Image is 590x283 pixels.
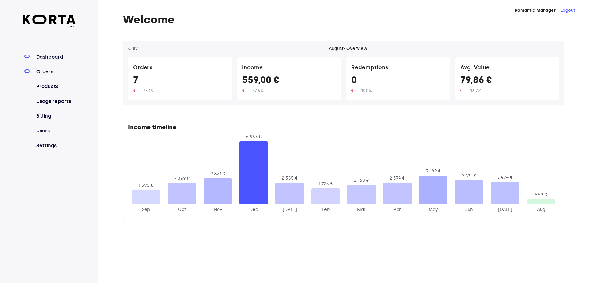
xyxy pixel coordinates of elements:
[311,181,340,187] div: 1 726 €
[132,207,160,213] div: 2024-Sep
[23,15,76,24] img: Korta
[329,46,367,52] div: August - Overview
[347,177,376,184] div: 2 160 €
[128,123,559,134] div: Income timeline
[239,207,268,213] div: 2024-Dec
[242,89,245,92] img: up
[239,134,268,140] div: 6 963 €
[242,62,336,74] div: Income
[133,74,227,88] div: 7
[132,182,160,188] div: 1 595 €
[383,175,412,181] div: 2 374 €
[23,24,76,29] span: beta
[491,174,519,180] div: 2 494 €
[359,88,372,93] span: -100%
[383,207,412,213] div: 2025-Apr
[351,89,354,92] img: up
[35,127,76,135] a: Users
[23,15,76,29] a: beta
[468,88,481,93] span: -16.7%
[527,207,555,213] div: 2025-Aug
[250,88,264,93] span: -77.6%
[35,112,76,120] a: Billing
[460,74,554,88] div: 79,86 €
[351,62,445,74] div: Redemptions
[560,7,575,14] button: Logout
[351,74,445,88] div: 0
[204,207,232,213] div: 2024-Nov
[515,8,556,13] strong: Romantic Manager
[275,207,304,213] div: 2025-Jan
[35,53,76,61] a: Dashboard
[128,46,138,52] button: ‹July
[35,68,76,75] a: Orders
[419,168,448,174] div: 3 189 €
[455,173,483,179] div: 2 631 €
[168,176,196,182] div: 2 369 €
[491,207,519,213] div: 2025-Jul
[311,207,340,213] div: 2025-Feb
[347,207,376,213] div: 2025-Mar
[133,62,227,74] div: Orders
[242,74,336,88] div: 559,00 €
[168,207,196,213] div: 2024-Oct
[123,14,564,26] h1: Welcome
[35,142,76,149] a: Settings
[204,171,232,177] div: 2 861 €
[527,192,555,198] div: 559 €
[141,88,154,93] span: -73.1%
[460,62,554,74] div: Avg. Value
[275,175,304,181] div: 2 385 €
[455,207,483,213] div: 2025-Jun
[133,89,136,92] img: up
[35,83,76,90] a: Products
[419,207,448,213] div: 2025-May
[460,89,463,92] img: up
[35,98,76,105] a: Usage reports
